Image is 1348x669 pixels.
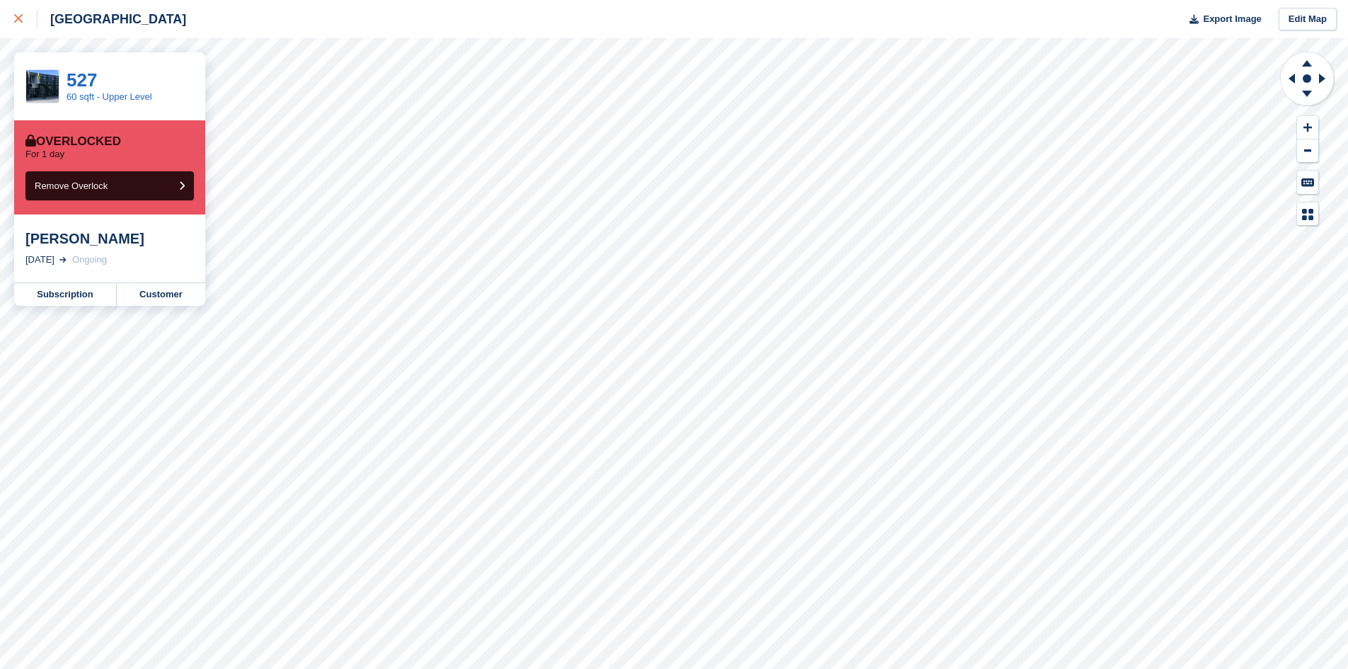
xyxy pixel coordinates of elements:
button: Keyboard Shortcuts [1297,171,1318,194]
button: Remove Overlock [25,171,194,200]
button: Zoom In [1297,116,1318,139]
a: Edit Map [1279,8,1337,31]
a: Customer [117,283,205,306]
img: SQ%20Upper%20Big%20Bull%20Self%20Storage%20Highbridge%20burnham%20on%20sea%20Cheapest%20storage%2... [26,70,59,103]
span: Remove Overlock [35,181,108,191]
div: Overlocked [25,135,121,149]
div: Ongoing [72,253,107,267]
button: Map Legend [1297,202,1318,226]
button: Zoom Out [1297,139,1318,163]
button: Export Image [1181,8,1262,31]
div: [PERSON_NAME] [25,230,194,247]
div: [DATE] [25,253,54,267]
a: 60 sqft - Upper Level [67,91,152,102]
a: Subscription [14,283,117,306]
div: [GEOGRAPHIC_DATA] [38,11,186,28]
p: For 1 day [25,149,64,160]
a: 527 [67,69,97,91]
img: arrow-right-light-icn-cde0832a797a2874e46488d9cf13f60e5c3a73dbe684e267c42b8395dfbc2abf.svg [59,257,67,263]
span: Export Image [1203,12,1261,26]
